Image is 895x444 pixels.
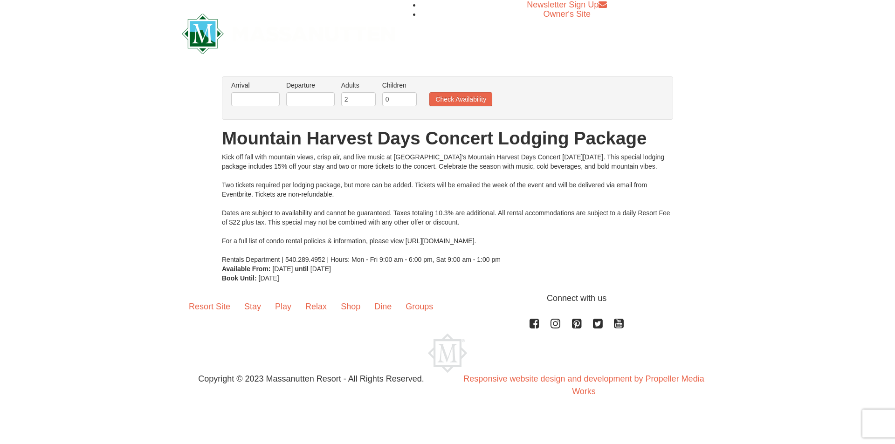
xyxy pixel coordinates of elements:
a: Relax [298,292,334,321]
span: [DATE] [259,274,279,282]
label: Adults [341,81,376,90]
a: Owner's Site [544,9,591,19]
a: Play [268,292,298,321]
a: Stay [237,292,268,321]
h1: Mountain Harvest Days Concert Lodging Package [222,129,673,148]
span: [DATE] [310,265,331,273]
label: Departure [286,81,335,90]
a: Massanutten Resort [182,21,395,43]
button: Check Availability [429,92,492,106]
div: Kick off fall with mountain views, crisp air, and live music at [GEOGRAPHIC_DATA]’s Mountain Harv... [222,152,673,264]
a: Responsive website design and development by Propeller Media Works [463,374,704,396]
p: Copyright © 2023 Massanutten Resort - All Rights Reserved. [175,373,447,385]
a: Groups [399,292,440,321]
span: [DATE] [272,265,293,273]
img: Massanutten Resort Logo [182,14,395,54]
strong: until [295,265,309,273]
p: Connect with us [182,292,713,305]
strong: Book Until: [222,274,257,282]
label: Arrival [231,81,280,90]
label: Children [382,81,417,90]
a: Resort Site [182,292,237,321]
img: Massanutten Resort Logo [428,334,467,373]
a: Shop [334,292,367,321]
strong: Available From: [222,265,271,273]
a: Dine [367,292,399,321]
